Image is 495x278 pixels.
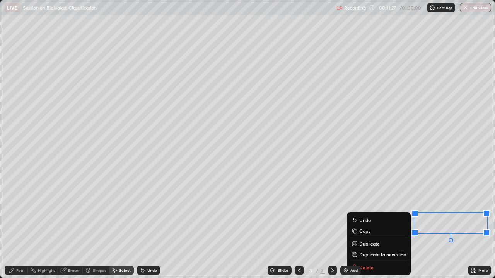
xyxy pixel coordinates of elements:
[350,226,408,236] button: Copy
[359,228,370,234] p: Copy
[478,268,488,272] div: More
[7,5,17,11] p: LIVE
[93,268,106,272] div: Shapes
[147,268,157,272] div: Undo
[350,250,408,259] button: Duplicate to new slide
[344,5,366,11] p: Recording
[23,5,97,11] p: Session on Biological Classification
[336,5,343,11] img: recording.375f2c34.svg
[463,5,469,11] img: end-class-cross
[68,268,80,272] div: Eraser
[460,3,491,12] button: End Class
[359,217,371,223] p: Undo
[359,251,406,258] p: Duplicate to new slide
[343,267,349,273] img: add-slide-button
[437,6,452,10] p: Settings
[119,268,131,272] div: Select
[350,268,358,272] div: Add
[320,267,325,274] div: 3
[307,268,315,273] div: 3
[359,241,380,247] p: Duplicate
[38,268,55,272] div: Highlight
[316,268,319,273] div: /
[278,268,288,272] div: Slides
[429,5,435,11] img: class-settings-icons
[16,268,23,272] div: Pen
[350,215,408,225] button: Undo
[350,239,408,248] button: Duplicate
